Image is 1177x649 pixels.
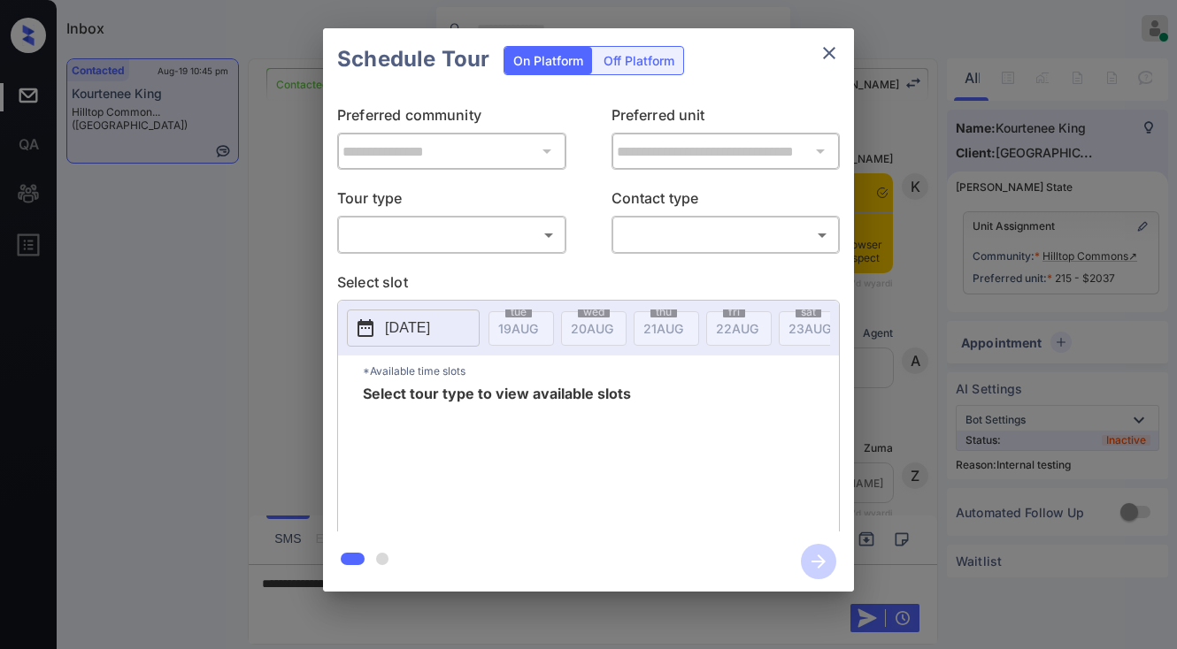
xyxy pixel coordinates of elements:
[612,104,841,133] p: Preferred unit
[337,104,566,133] p: Preferred community
[385,317,430,339] p: [DATE]
[595,47,683,74] div: Off Platform
[363,355,839,386] p: *Available time slots
[337,271,840,300] p: Select slot
[347,309,480,347] button: [DATE]
[337,187,566,216] p: Tour type
[812,35,847,71] button: close
[363,386,631,528] span: Select tour type to view available slots
[612,187,841,216] p: Contact type
[504,47,592,74] div: On Platform
[323,28,504,90] h2: Schedule Tour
